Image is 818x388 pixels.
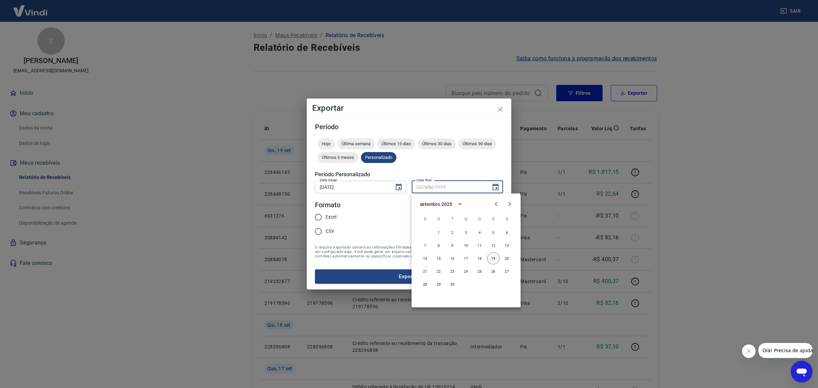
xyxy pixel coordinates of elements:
iframe: Botão para abrir a janela de mensagens [791,361,813,383]
button: 16 [446,252,459,265]
button: 26 [487,265,500,278]
div: Personalizado [361,152,396,163]
button: 18 [474,252,486,265]
h4: Exportar [312,104,506,112]
h5: Período [315,123,503,130]
div: Últimos 30 dias [418,138,456,149]
button: 12 [487,239,500,252]
button: 15 [433,252,445,265]
button: 6 [501,226,513,239]
span: terça-feira [446,212,459,226]
button: 24 [460,265,472,278]
div: Últimos 90 dias [458,138,496,149]
button: 19 [487,252,500,265]
span: Última semana [337,141,375,146]
h5: Período Personalizado [315,171,503,178]
div: Últimos 6 meses [318,152,358,163]
button: Choose date [489,180,502,194]
button: 9 [446,239,459,252]
span: Últimos 90 dias [458,141,496,146]
button: 11 [474,239,486,252]
span: domingo [419,212,431,226]
button: 13 [501,239,513,252]
button: 25 [474,265,486,278]
button: 21 [419,265,431,278]
div: Última semana [337,138,375,149]
button: close [492,101,509,118]
button: Exportar [315,269,503,284]
button: 4 [474,226,486,239]
span: Personalizado [361,155,396,160]
button: 10 [460,239,472,252]
button: 7 [419,239,431,252]
input: DD/MM/YYYY [412,181,486,193]
span: CSV [325,228,334,235]
input: DD/MM/YYYY [315,181,389,193]
span: Hoje [318,141,335,146]
button: 2 [446,226,459,239]
button: 23 [446,265,459,278]
button: 20 [501,252,513,265]
span: O arquivo exportado conterá as informações filtradas na tela anterior com exceção do período que ... [315,245,503,258]
legend: Formato [315,200,340,210]
span: Excel [325,213,336,221]
button: Next month [503,197,517,211]
iframe: Fechar mensagem [742,344,756,358]
span: Últimos 6 meses [318,155,358,160]
span: Olá! Precisa de ajuda? [4,5,57,10]
div: setembro 2025 [420,200,452,208]
span: Últimos 15 dias [377,141,415,146]
label: Data inicial [320,178,337,183]
label: Data final [416,178,432,183]
button: 27 [501,265,513,278]
div: Últimos 15 dias [377,138,415,149]
button: Choose date, selected date is 18 de set de 2025 [392,180,406,194]
iframe: Mensagem da empresa [758,343,813,358]
button: 14 [419,252,431,265]
button: 8 [433,239,445,252]
div: Hoje [318,138,335,149]
button: 22 [433,265,445,278]
button: Previous month [489,197,503,211]
span: sábado [501,212,513,226]
span: Últimos 30 dias [418,141,456,146]
button: 30 [446,278,459,290]
button: 3 [460,226,472,239]
button: 29 [433,278,445,290]
span: quarta-feira [460,212,472,226]
button: 1 [433,226,445,239]
span: quinta-feira [474,212,486,226]
span: segunda-feira [433,212,445,226]
button: 5 [487,226,500,239]
span: sexta-feira [487,212,500,226]
button: 28 [419,278,431,290]
button: 17 [460,252,472,265]
button: calendar view is open, switch to year view [454,198,466,210]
